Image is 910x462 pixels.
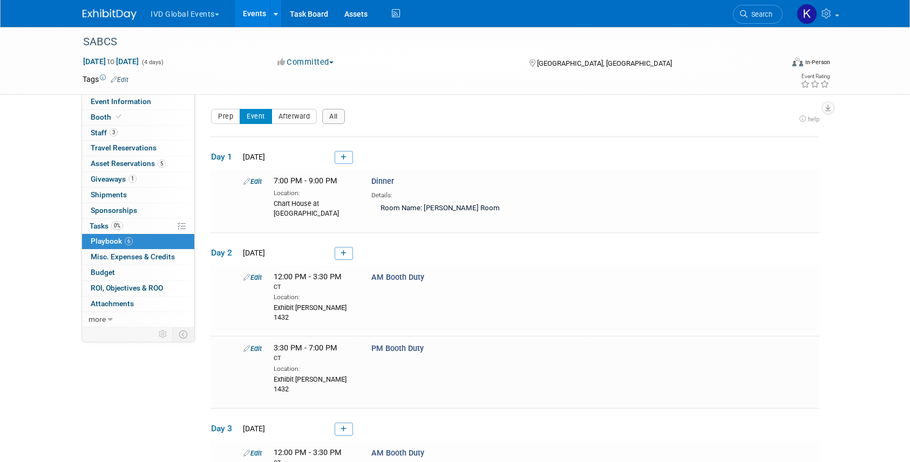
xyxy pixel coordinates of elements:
span: Budget [91,268,115,277]
button: Afterward [271,109,317,124]
div: Chart House at [GEOGRAPHIC_DATA] [274,198,355,218]
span: Shipments [91,190,127,199]
a: Edit [243,273,262,281]
span: PM Booth Duty [371,344,424,353]
a: Search [733,5,783,24]
td: Personalize Event Tab Strip [154,327,173,341]
span: Misc. Expenses & Credits [91,252,175,261]
a: Shipments [82,188,194,203]
span: Asset Reservations [91,159,166,168]
td: Tags [83,74,128,85]
img: Format-Inperson.png [792,58,803,66]
button: Prep [211,109,240,124]
button: Committed [274,57,338,68]
span: Event Information [91,97,151,106]
a: Giveaways1 [82,172,194,187]
a: Attachments [82,296,194,312]
div: Exhibit [PERSON_NAME] 1432 [274,374,355,394]
img: ExhibitDay [83,9,137,20]
span: 0% [111,222,123,230]
span: [GEOGRAPHIC_DATA], [GEOGRAPHIC_DATA] [537,59,672,67]
span: ROI, Objectives & ROO [91,284,163,292]
a: more [82,312,194,327]
a: Edit [111,76,128,84]
span: 5 [158,160,166,168]
a: Edit [243,449,262,457]
a: Booth [82,110,194,125]
span: Giveaways [91,175,137,183]
span: 7:00 PM - 9:00 PM [274,176,337,185]
a: Budget [82,265,194,280]
span: AM Booth Duty [371,449,424,458]
img: Keirsten Davis [797,4,817,24]
div: Event Format [719,56,830,72]
span: more [89,315,106,323]
a: Playbook6 [82,234,194,249]
span: 1 [128,175,137,183]
span: AM Booth Duty [371,273,424,282]
div: SABCS [79,32,766,52]
a: Tasks0% [82,219,194,234]
a: Travel Reservations [82,141,194,156]
a: Misc. Expenses & Credits [82,250,194,265]
a: Sponsorships [82,203,194,218]
button: Event [240,109,272,124]
a: Asset Reservations5 [82,156,194,171]
div: Location: [274,291,355,302]
span: Tasks [90,222,123,230]
span: [DATE] [DATE] [83,57,139,66]
div: Location: [274,187,355,198]
span: to [106,57,116,66]
span: Travel Reservations [91,143,157,152]
span: help [808,115,819,123]
div: Exhibit [PERSON_NAME] 1432 [274,302,355,322]
span: Staff [91,128,118,137]
div: CT [274,354,355,363]
div: Location: [274,363,355,374]
span: Playbook [91,237,133,245]
div: In-Person [805,58,830,66]
div: CT [274,283,355,292]
span: Day 1 [211,151,238,163]
span: 6 [125,237,133,245]
span: Attachments [91,299,134,308]
span: Search [748,10,772,18]
div: Event Rating [800,74,830,79]
span: [DATE] [240,424,265,433]
i: Booth reservation complete [116,114,121,120]
a: Edit [243,344,262,353]
span: Day 3 [211,423,238,435]
span: Booth [91,113,124,121]
a: Event Information [82,94,194,109]
a: ROI, Objectives & ROO [82,281,194,296]
a: Staff3 [82,126,194,141]
td: Toggle Event Tabs [173,327,195,341]
span: 12:00 PM - 3:30 PM [274,272,355,291]
span: (4 days) [141,59,164,66]
button: All [322,109,345,124]
div: Details: [371,188,649,200]
span: 3:30 PM - 7:00 PM [274,343,355,362]
span: 3 [110,128,118,136]
span: Dinner [371,177,394,186]
a: Edit [243,177,262,185]
span: Day 2 [211,247,238,259]
span: Sponsorships [91,206,137,215]
div: Room Name: [PERSON_NAME] Room [371,200,649,218]
span: [DATE] [240,153,265,161]
span: [DATE] [240,249,265,257]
